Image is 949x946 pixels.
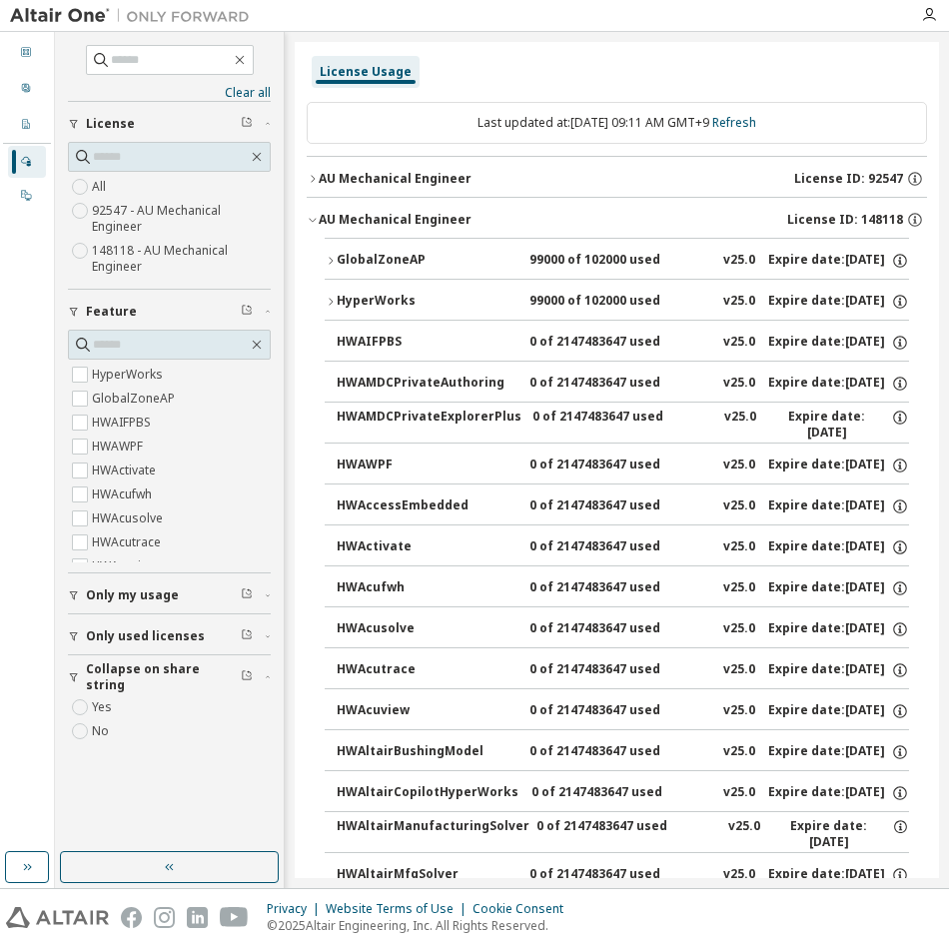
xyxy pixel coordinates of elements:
[337,566,909,610] button: HWAcufwh0 of 2147483647 usedv25.0Expire date:[DATE]
[241,628,253,644] span: Clear filter
[337,743,516,761] div: HWAltairBushingModel
[92,482,156,506] label: HWAcufwh
[319,171,472,187] div: AU Mechanical Engineer
[68,655,271,699] button: Collapse on share string
[86,628,205,644] span: Only used licenses
[337,334,516,352] div: HWAIFPBS
[154,907,175,928] img: instagram.svg
[337,252,516,270] div: GlobalZoneAP
[337,620,516,638] div: HWAcusolve
[723,457,755,474] div: v25.0
[529,661,709,679] div: 0 of 2147483647 used
[529,620,709,638] div: 0 of 2147483647 used
[337,293,516,311] div: HyperWorks
[187,907,208,928] img: linkedin.svg
[723,334,755,352] div: v25.0
[768,538,909,556] div: Expire date: [DATE]
[337,648,909,692] button: HWAcutrace0 of 2147483647 usedv25.0Expire date:[DATE]
[768,293,909,311] div: Expire date: [DATE]
[326,901,473,917] div: Website Terms of Use
[768,784,909,802] div: Expire date: [DATE]
[529,702,709,720] div: 0 of 2147483647 used
[86,116,135,132] span: License
[337,689,909,733] button: HWAcuview0 of 2147483647 usedv25.0Expire date:[DATE]
[723,743,755,761] div: v25.0
[86,304,137,320] span: Feature
[92,435,147,459] label: HWAWPF
[337,409,520,441] div: HWAMDCPrivateExplorerPlus
[92,239,271,279] label: 148118 - AU Mechanical Engineer
[337,321,909,365] button: HWAIFPBS0 of 2147483647 usedv25.0Expire date:[DATE]
[121,907,142,928] img: facebook.svg
[92,530,165,554] label: HWAcutrace
[337,866,516,884] div: HWAltairMfgSolver
[241,304,253,320] span: Clear filter
[723,497,755,515] div: v25.0
[768,661,909,679] div: Expire date: [DATE]
[68,102,271,146] button: License
[337,497,516,515] div: HWAccessEmbedded
[307,157,927,201] button: AU Mechanical EngineerLicense ID: 92547
[241,587,253,603] span: Clear filter
[92,459,160,482] label: HWActivate
[241,116,253,132] span: Clear filter
[337,730,909,774] button: HWAltairBushingModel0 of 2147483647 usedv25.0Expire date:[DATE]
[768,579,909,597] div: Expire date: [DATE]
[337,375,516,393] div: HWAMDCPrivateAuthoring
[531,784,711,802] div: 0 of 2147483647 used
[68,85,271,101] a: Clear all
[768,702,909,720] div: Expire date: [DATE]
[723,375,755,393] div: v25.0
[241,669,253,685] span: Clear filter
[337,403,909,447] button: HWAMDCPrivateExplorerPlus0 of 2147483647 usedv25.0Expire date:[DATE]
[307,198,927,242] button: AU Mechanical EngineerLicense ID: 148118
[337,702,516,720] div: HWAcuview
[768,334,909,352] div: Expire date: [DATE]
[473,901,575,917] div: Cookie Consent
[337,538,516,556] div: HWActivate
[92,411,155,435] label: HWAIFPBS
[8,73,46,105] div: User Profile
[529,866,709,884] div: 0 of 2147483647 used
[337,607,909,651] button: HWAcusolve0 of 2147483647 usedv25.0Expire date:[DATE]
[529,579,709,597] div: 0 of 2147483647 used
[8,180,46,212] div: On Prem
[772,818,909,850] div: Expire date: [DATE]
[307,102,927,144] div: Last updated at: [DATE] 09:11 AM GMT+9
[768,457,909,474] div: Expire date: [DATE]
[68,290,271,334] button: Feature
[337,525,909,569] button: HWActivate0 of 2147483647 usedv25.0Expire date:[DATE]
[529,293,709,311] div: 99000 of 102000 used
[768,743,909,761] div: Expire date: [DATE]
[92,175,110,199] label: All
[712,114,756,131] a: Refresh
[723,866,755,884] div: v25.0
[337,812,909,856] button: HWAltairManufacturingSolver0 of 2147483647 usedv25.0Expire date:[DATE]
[267,917,575,934] p: © 2025 Altair Engineering, Inc. All Rights Reserved.
[337,771,909,815] button: HWAltairCopilotHyperWorks0 of 2147483647 usedv25.0Expire date:[DATE]
[92,199,271,239] label: 92547 - AU Mechanical Engineer
[68,573,271,617] button: Only my usage
[723,252,755,270] div: v25.0
[728,818,760,850] div: v25.0
[723,293,755,311] div: v25.0
[794,171,903,187] span: License ID: 92547
[529,457,709,474] div: 0 of 2147483647 used
[337,579,516,597] div: HWAcufwh
[325,239,909,283] button: GlobalZoneAP99000 of 102000 usedv25.0Expire date:[DATE]
[723,784,755,802] div: v25.0
[529,334,709,352] div: 0 of 2147483647 used
[768,866,909,884] div: Expire date: [DATE]
[529,538,709,556] div: 0 of 2147483647 used
[10,6,260,26] img: Altair One
[337,818,524,850] div: HWAltairManufacturingSolver
[768,252,909,270] div: Expire date: [DATE]
[92,695,116,719] label: Yes
[723,620,755,638] div: v25.0
[220,907,249,928] img: youtube.svg
[86,661,241,693] span: Collapse on share string
[768,497,909,515] div: Expire date: [DATE]
[92,387,179,411] label: GlobalZoneAP
[723,702,755,720] div: v25.0
[337,457,516,474] div: HWAWPF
